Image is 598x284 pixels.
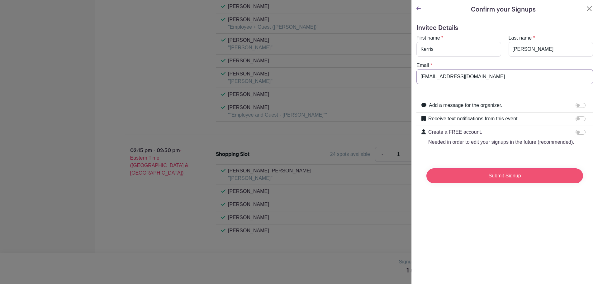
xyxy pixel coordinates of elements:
[429,102,502,109] label: Add a message for the organizer.
[416,62,429,69] label: Email
[586,5,593,12] button: Close
[416,24,593,32] h5: Invitee Details
[471,5,536,14] h5: Confirm your Signups
[426,168,583,183] input: Submit Signup
[416,34,440,42] label: First name
[428,138,574,146] p: Needed in order to edit your signups in the future (recommended).
[509,34,532,42] label: Last name
[428,115,519,123] label: Receive text notifications from this event.
[428,128,574,136] p: Create a FREE account.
